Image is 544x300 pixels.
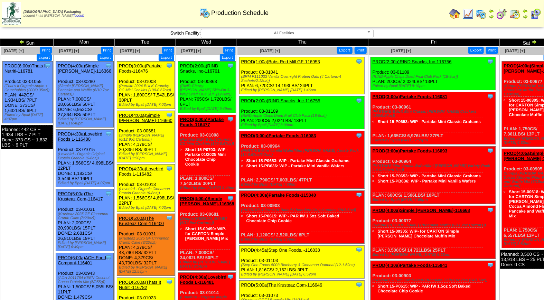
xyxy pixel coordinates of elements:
img: Tooltip [227,62,234,69]
a: [DATE] [+] [505,48,525,53]
div: Edited by Bpali [DATE] 7:58pm [241,182,364,187]
img: Tooltip [227,116,234,123]
img: calendarcustomer.gif [530,8,541,19]
div: Edited by [PERSON_NAME] [DATE] 1:46pm [241,88,364,92]
div: Product: 03-00681 PLAN: 7,000CS / 34,062LBS / 50PLT [178,194,236,271]
div: Edited by Bpali [DATE] 9:49pm [180,186,236,190]
img: Tooltip [166,62,173,69]
div: Product: 03-01015 PLAN: 1,566CS / 4,698LBS / 22PLT DONE: 1,182CS / 3,546LBS / 16PLT [56,130,114,187]
td: Thu [237,39,368,46]
button: Export [468,47,484,54]
div: Edited by [PERSON_NAME] [DATE] 12:58pm [119,265,175,274]
img: calendarprod.gif [199,7,210,18]
img: Tooltip [356,191,363,198]
button: Export [337,47,353,54]
div: Edited by Bpali [DATE] 7:59pm [373,138,496,142]
a: [DATE] [+] [181,48,201,53]
a: [DATE] [+] [4,48,24,53]
a: PROD(4:30a)Lovebird Foods L-116482 [119,166,163,177]
div: Product: 03-01109 PLAN: 200CS / 2,024LBS / 13PLT [371,57,496,90]
a: Short 15-PB636: WIP - Partake Mini Vanilla Wafers [378,179,476,184]
div: (Partake 2024 BULK Crunchy CC Mini Cookies (100-0.67oz)) [180,138,236,146]
div: (That's It Organic Apple + Crunchables (200/0.35oz)) [4,84,53,92]
a: [DATE] [+] [59,48,79,53]
div: Edited by [PERSON_NAME] [DATE] 1:50pm [119,152,175,160]
div: Edited by Bpali [DATE] 7:03pm [119,206,175,210]
a: Short 15-P0615: WIP - PAR IW 1.5oz Soft Baked Chocolate Chip Cookie [246,214,339,223]
div: (Simple [PERSON_NAME] Chocolate Muffin (6/11.2oz Cartons)) [373,223,496,227]
a: PROD(4:30a)Partake Foods-115840 [241,193,316,198]
div: Product: 03-01055 PLAN: 442CS / 1,934LBS / 7PLT DONE: 373CS / 1,632LBS / 6PLT [3,62,53,123]
img: calendarblend.gif [496,8,507,19]
div: Product: 03-01013 PLAN: 1,566CS / 4,698LBS / 22PLT [117,165,175,212]
a: Short 15-P0615: WIP - PAR IW 1.5oz Soft Baked Chocolate Chip Cookie [378,284,471,293]
div: Edited by [PERSON_NAME] [DATE] 6:49pm [58,241,113,249]
a: PROD(1:00a)Bobs Red Mill GF-116953 [241,59,320,64]
button: Print [40,47,52,54]
img: home.gif [449,8,460,19]
td: Mon [54,39,115,46]
div: Edited by [PERSON_NAME] [DATE] 6:52pm [373,253,496,257]
a: Short 15-00305: WIP- for CARTON Simple [PERSON_NAME] Chocolate Muffin Mix [378,229,459,238]
a: PROD(4:30a)Lovebird Foods L-116481 [180,274,226,285]
a: Short 15-P0703: WIP - Partake 01/2025 Mini Chocolate Chip Cookie [185,147,228,167]
img: Tooltip [166,112,173,119]
a: PROD(2:00a)RIND Snacks, Inc-116761 [180,63,220,74]
div: (PARTAKE-1.5oz Soft Baked Chocolate Chip Cookies (24/1.5oz)) [373,278,496,282]
img: Tooltip [487,93,494,100]
a: PROD(4:00a)Simple [PERSON_NAME]-116366 [58,63,111,74]
div: (Krusteaz 2025 GF Cinnamon Crumb Cake (8/20oz)) [58,212,113,220]
img: arrowleft.gif [19,39,25,45]
img: Tooltip [105,130,112,137]
button: Export [97,54,113,61]
div: Edited by Bpali [DATE] 4:07pm [4,113,53,121]
div: (PARTAKE-BULK Mini Classic [PERSON_NAME] Crackers (100/0.67oz)) [373,110,496,118]
a: PROD(3:00a)Partake Foods-116476 [119,63,162,74]
div: Product: 03-01031 PLAN: 2,090CS / 20,900LBS / 15PLT DONE: 2,681CS / 26,810LBS / 19PLT [56,189,114,251]
div: Product: 03-00681 PLAN: 4,179CS / 20,335LBS / 30PLT [117,111,175,162]
img: Tooltip [356,281,363,288]
div: (Lovebird - Organic Original Protein Granola (6-8oz)) [58,152,113,160]
a: Short 15-P0653: WIP - Partake Mini Classic Grahams [246,158,350,163]
img: arrowleft.gif [489,8,494,14]
img: Tooltip [105,190,112,197]
a: PROD(3:00a)Partake Foods-116081 [373,94,448,99]
img: Tooltip [227,195,234,202]
a: PROD(4:00a)Simple [PERSON_NAME]-116368 [180,196,234,206]
a: PROD(3:00a)Partake Foods-116477 [180,117,224,127]
img: Tooltip [227,273,234,280]
img: Tooltip [105,254,112,261]
a: Short 15-P0653: WIP - Partake Mini Classic Grahams [378,174,481,178]
a: PROD(6:00a)ACH Food Compani-116401 [58,255,106,265]
div: Edited by [PERSON_NAME] [DATE] 2:14pm [180,260,236,269]
a: Short 15-PB636: WIP - Partake Mini Vanilla Wafers [246,163,345,168]
img: arrowright.gif [532,39,537,45]
img: Tooltip [487,207,494,214]
img: line_graph.gif [462,8,473,19]
div: Product: 03-00903 PLAN: 1,120CS / 2,520LBS / 8PLT [239,191,364,244]
a: PROD(3:00a)Partake Foods-116093 [373,148,448,153]
div: Edited by Bpali [DATE] 8:09pm [241,123,364,127]
a: PROD(2:00a)RIND Snacks, Inc-116756 [373,59,452,64]
div: Edited by [PERSON_NAME] [DATE] 6:48pm [58,117,113,125]
img: arrowleft.gif [523,8,528,14]
a: PROD(3:00a)Partake Foods-116083 [241,133,316,138]
a: PROD(6:00a)Thats It Nutriti-116781 [4,63,47,74]
a: PROD(4:30a)Partake Foods-115841 [373,263,448,268]
a: PROD(4:00a)Simple [PERSON_NAME]-116668 [373,208,470,213]
a: PROD(4:00a)Simple [PERSON_NAME]-116660 [119,113,172,123]
img: Tooltip [356,246,363,253]
img: Tooltip [356,132,363,139]
a: [DATE] [+] [260,48,280,53]
img: Tooltip [487,262,494,269]
button: Export [220,54,235,61]
div: (RIND Apple Chips Dried Fruit Club Pack (18-9oz)) [241,114,364,118]
img: Tooltip [356,97,363,104]
div: Product: 03-01103 PLAN: 1,816CS / 2,162LBS / 3PLT [239,246,364,279]
div: Product: 03-01031 PLAN: 4,379CS / 43,790LBS / 32PLT DONE: 4,379CS / 43,790LBS / 32PLT [117,214,175,276]
button: Export [37,54,52,61]
div: Product: 03-00677 PLAN: 3,500CS / 14,721LBS / 25PLT [371,206,496,259]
